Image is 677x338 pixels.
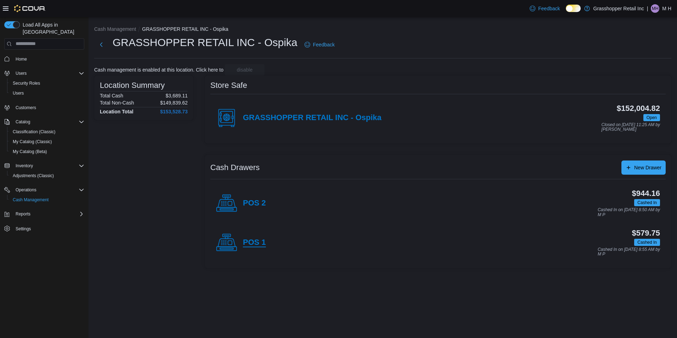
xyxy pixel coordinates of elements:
a: Settings [13,225,34,233]
p: $149,839.62 [160,100,188,106]
a: Feedback [527,1,563,16]
input: Dark Mode [566,5,581,12]
button: Operations [13,186,39,194]
span: Cash Management [13,197,49,203]
img: Cova [14,5,46,12]
button: Next [94,38,108,52]
p: Closed on [DATE] 11:25 AM by [PERSON_NAME] [602,123,660,132]
button: Inventory [1,161,87,171]
p: Cashed In on [DATE] 8:50 AM by M P [598,208,660,217]
span: Catalog [13,118,84,126]
span: MH [652,4,659,13]
span: Users [13,69,84,78]
span: Open [647,114,657,121]
a: My Catalog (Classic) [10,137,55,146]
span: Cashed In [634,199,660,206]
h1: GRASSHOPPER RETAIL INC - Ospika [113,35,297,50]
a: Home [13,55,30,63]
span: Users [16,71,27,76]
h6: Total Non-Cash [100,100,134,106]
a: Classification (Classic) [10,128,58,136]
p: Cashed In on [DATE] 8:55 AM by M P [598,247,660,257]
button: Customers [1,102,87,113]
span: Classification (Classic) [10,128,84,136]
span: Security Roles [10,79,84,88]
span: Cash Management [10,196,84,204]
button: Users [7,88,87,98]
a: Adjustments (Classic) [10,171,57,180]
button: New Drawer [621,160,666,175]
span: Reports [16,211,30,217]
span: Customers [13,103,84,112]
h3: Store Safe [210,81,247,90]
span: Cashed In [634,239,660,246]
a: Security Roles [10,79,43,88]
button: Security Roles [7,78,87,88]
span: Load All Apps in [GEOGRAPHIC_DATA] [20,21,84,35]
a: Feedback [302,38,337,52]
p: $3,689.11 [166,93,188,98]
button: Catalog [1,117,87,127]
button: Adjustments (Classic) [7,171,87,181]
h3: Location Summary [100,81,165,90]
div: M H [651,4,659,13]
span: Adjustments (Classic) [13,173,54,179]
a: Customers [13,103,39,112]
nav: Complex example [4,51,84,252]
span: New Drawer [634,164,661,171]
button: My Catalog (Beta) [7,147,87,157]
h6: Total Cash [100,93,123,98]
button: My Catalog (Classic) [7,137,87,147]
h4: POS 2 [243,199,266,208]
a: Users [10,89,27,97]
h4: POS 1 [243,238,266,247]
span: Feedback [538,5,560,12]
span: Users [13,90,24,96]
span: Inventory [13,162,84,170]
span: Security Roles [13,80,40,86]
button: Classification (Classic) [7,127,87,137]
span: disable [237,66,252,73]
button: Inventory [13,162,36,170]
p: Grasshopper Retail Inc [593,4,644,13]
span: Cashed In [637,239,657,246]
span: Customers [16,105,36,111]
span: Home [16,56,27,62]
span: Operations [13,186,84,194]
button: Reports [1,209,87,219]
h3: $579.75 [632,229,660,237]
h4: Location Total [100,109,133,114]
span: My Catalog (Classic) [13,139,52,145]
span: Home [13,55,84,63]
a: Cash Management [10,196,51,204]
span: Cashed In [637,199,657,206]
button: GRASSHOPPER RETAIL INC - Ospika [142,26,228,32]
span: Classification (Classic) [13,129,56,135]
span: Settings [16,226,31,232]
h3: $152,004.82 [617,104,660,113]
span: Inventory [16,163,33,169]
button: Users [13,69,29,78]
span: My Catalog (Beta) [10,147,84,156]
button: Cash Management [94,26,136,32]
h4: $153,528.73 [160,109,188,114]
p: Cash management is enabled at this location. Click here to [94,67,223,73]
span: Adjustments (Classic) [10,171,84,180]
span: Operations [16,187,36,193]
h4: GRASSHOPPER RETAIL INC - Ospika [243,113,381,123]
h3: Cash Drawers [210,163,260,172]
p: M H [662,4,671,13]
button: Catalog [13,118,33,126]
nav: An example of EuiBreadcrumbs [94,26,671,34]
button: Reports [13,210,33,218]
button: Operations [1,185,87,195]
h3: $944.16 [632,189,660,198]
span: Users [10,89,84,97]
span: My Catalog (Classic) [10,137,84,146]
button: Users [1,68,87,78]
span: Open [643,114,660,121]
a: My Catalog (Beta) [10,147,50,156]
span: Reports [13,210,84,218]
span: Catalog [16,119,30,125]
